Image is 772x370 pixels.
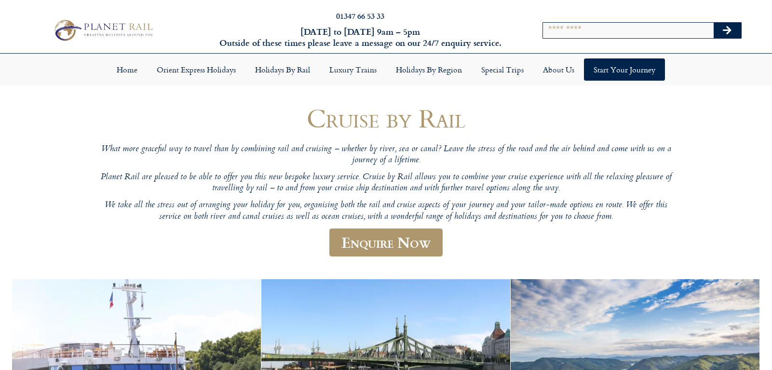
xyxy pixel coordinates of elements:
[147,58,245,81] a: Orient Express Holidays
[320,58,386,81] a: Luxury Trains
[97,200,676,223] p: We take all the stress out of arranging your holiday for you, organising both the rail and cruise...
[97,172,676,195] p: Planet Rail are pleased to be able to offer you this new bespoke luxury service. Cruise by Rail a...
[714,23,742,38] button: Search
[5,58,767,81] nav: Menu
[50,17,156,43] img: Planet Rail Train Holidays Logo
[533,58,584,81] a: About Us
[386,58,472,81] a: Holidays by Region
[245,58,320,81] a: Holidays by Rail
[97,144,676,167] p: What more graceful way to travel than by combining rail and cruising – whether by river, sea or c...
[107,58,147,81] a: Home
[329,228,443,257] a: Enquire Now
[336,10,384,21] a: 01347 66 53 33
[97,104,676,132] h1: Cruise by Rail
[472,58,533,81] a: Special Trips
[208,26,512,49] h6: [DATE] to [DATE] 9am – 5pm Outside of these times please leave a message on our 24/7 enquiry serv...
[584,58,665,81] a: Start your Journey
